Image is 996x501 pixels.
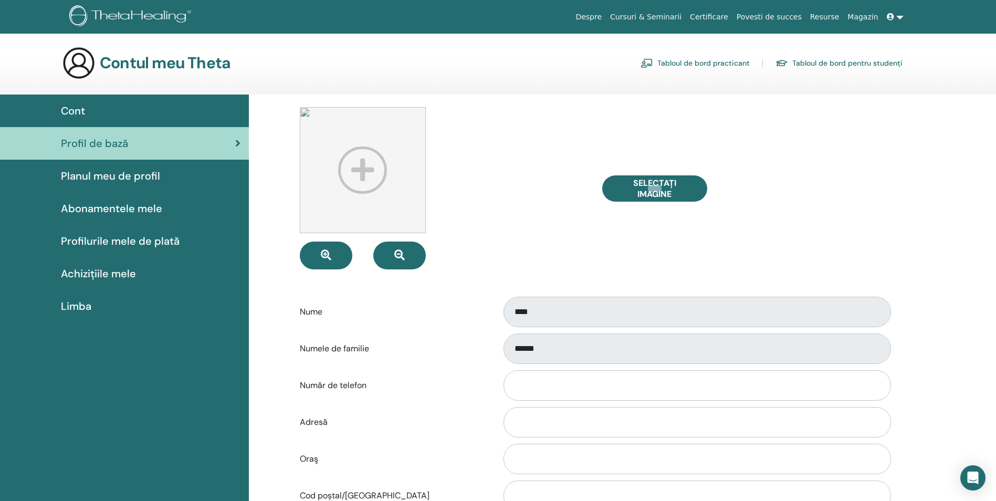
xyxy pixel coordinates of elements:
[61,298,91,314] span: Limba
[571,7,606,27] a: Despre
[69,5,195,29] img: logo.png
[61,103,85,119] span: Cont
[615,178,694,200] span: Selectați Imagine
[732,7,806,27] a: Povesti de succes
[61,168,160,184] span: Planul meu de profil
[61,201,162,216] span: Abonamentele mele
[960,465,985,490] div: Open Intercom Messenger
[606,7,686,27] a: Cursuri & Seminarii
[648,185,662,192] input: Selectați Imagine
[62,46,96,80] img: generic-user-icon.jpg
[61,266,136,281] span: Achizițiile mele
[292,412,494,432] label: Adresă
[292,339,494,359] label: Numele de familie
[292,302,494,322] label: Nume
[641,58,653,68] img: chalkboard-teacher.svg
[300,107,426,233] img: profile
[775,59,788,68] img: graduation-cap.svg
[775,55,903,71] a: Tabloul de bord pentru studenți
[61,135,128,151] span: Profil de bază
[843,7,882,27] a: Magazin
[292,449,494,469] label: Oraş
[641,55,750,71] a: Tabloul de bord practicant
[292,375,494,395] label: Număr de telefon
[61,233,180,249] span: Profilurile mele de plată
[100,54,230,72] h3: Contul meu Theta
[686,7,732,27] a: Certificare
[806,7,844,27] a: Resurse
